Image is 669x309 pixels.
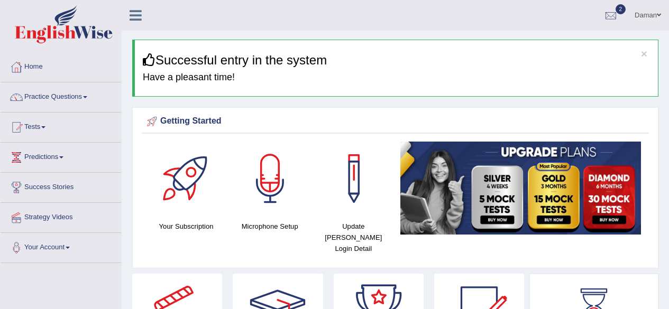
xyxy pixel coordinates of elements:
a: Tests [1,113,121,139]
button: × [641,48,647,59]
h4: Update [PERSON_NAME] Login Detail [317,221,390,254]
h4: Have a pleasant time! [143,72,650,83]
a: Success Stories [1,173,121,199]
h4: Microphone Setup [233,221,306,232]
h3: Successful entry in the system [143,53,650,67]
a: Predictions [1,143,121,169]
a: Your Account [1,233,121,259]
h4: Your Subscription [150,221,223,232]
div: Getting Started [144,114,646,129]
a: Practice Questions [1,82,121,109]
span: 2 [616,4,626,14]
a: Home [1,52,121,79]
img: small5.jpg [400,142,641,235]
a: Strategy Videos [1,203,121,229]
